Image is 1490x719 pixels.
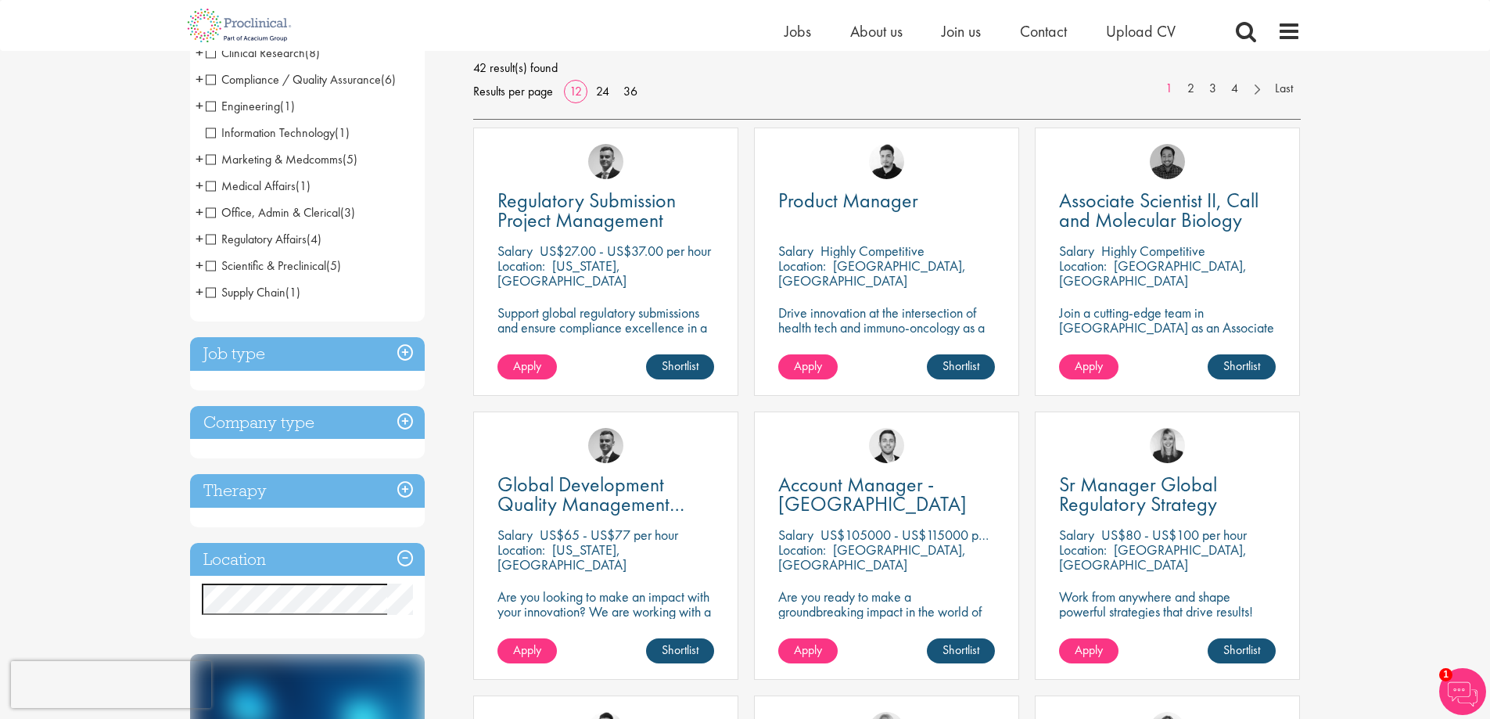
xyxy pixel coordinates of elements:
[869,428,904,463] img: Parker Jensen
[206,231,307,247] span: Regulatory Affairs
[1439,668,1452,681] span: 1
[206,98,280,114] span: Engineering
[540,526,678,544] p: US$65 - US$77 per hour
[1059,541,1247,573] p: [GEOGRAPHIC_DATA], [GEOGRAPHIC_DATA]
[794,642,822,658] span: Apply
[942,21,981,41] a: Join us
[1059,471,1217,517] span: Sr Manager Global Regulatory Strategy
[206,204,355,221] span: Office, Admin & Clerical
[497,475,714,514] a: Global Development Quality Management (GCP)
[280,98,295,114] span: (1)
[196,147,203,171] span: +
[307,231,321,247] span: (4)
[206,98,295,114] span: Engineering
[1059,475,1276,514] a: Sr Manager Global Regulatory Strategy
[206,284,300,300] span: Supply Chain
[778,191,995,210] a: Product Manager
[497,589,714,663] p: Are you looking to make an impact with your innovation? We are working with a well-established ph...
[206,178,311,194] span: Medical Affairs
[646,638,714,663] a: Shortlist
[1059,589,1276,663] p: Work from anywhere and shape powerful strategies that drive results! Enjoy the freedom of remote ...
[206,124,335,141] span: Information Technology
[1020,21,1067,41] a: Contact
[206,71,396,88] span: Compliance / Quality Assurance
[1059,526,1094,544] span: Salary
[778,589,995,663] p: Are you ready to make a groundbreaking impact in the world of biotechnology? Join a growing compa...
[206,231,321,247] span: Regulatory Affairs
[1059,354,1118,379] a: Apply
[1059,257,1107,275] span: Location:
[540,242,711,260] p: US$27.00 - US$37.00 per hour
[778,541,966,573] p: [GEOGRAPHIC_DATA], [GEOGRAPHIC_DATA]
[196,174,203,197] span: +
[1059,638,1118,663] a: Apply
[1150,144,1185,179] a: Mike Raletz
[1439,668,1486,715] img: Chatbot
[11,661,211,708] iframe: reCAPTCHA
[473,80,553,103] span: Results per page
[1059,541,1107,559] span: Location:
[1208,354,1276,379] a: Shortlist
[513,642,541,658] span: Apply
[196,253,203,277] span: +
[497,191,714,230] a: Regulatory Submission Project Management
[196,94,203,117] span: +
[1208,638,1276,663] a: Shortlist
[869,144,904,179] img: Anderson Maldonado
[326,257,341,274] span: (5)
[778,471,967,517] span: Account Manager - [GEOGRAPHIC_DATA]
[343,151,357,167] span: (5)
[190,406,425,440] h3: Company type
[1059,242,1094,260] span: Salary
[196,67,203,91] span: +
[1158,80,1180,98] a: 1
[1106,21,1176,41] a: Upload CV
[473,56,1301,80] span: 42 result(s) found
[190,474,425,508] h3: Therapy
[588,144,623,179] img: Alex Bill
[206,151,357,167] span: Marketing & Medcomms
[497,305,714,350] p: Support global regulatory submissions and ensure compliance excellence in a dynamic project manag...
[1059,191,1276,230] a: Associate Scientist II, Call and Molecular Biology
[778,638,838,663] a: Apply
[1059,305,1276,379] p: Join a cutting-edge team in [GEOGRAPHIC_DATA] as an Associate Scientist II and help shape the fut...
[206,178,296,194] span: Medical Affairs
[778,526,813,544] span: Salary
[1150,428,1185,463] img: Janelle Jones
[206,45,320,61] span: Clinical Research
[497,471,684,537] span: Global Development Quality Management (GCP)
[190,543,425,577] h3: Location
[381,71,396,88] span: (6)
[497,242,533,260] span: Salary
[850,21,903,41] a: About us
[335,124,350,141] span: (1)
[778,242,813,260] span: Salary
[206,204,340,221] span: Office, Admin & Clerical
[340,204,355,221] span: (3)
[285,284,300,300] span: (1)
[588,428,623,463] a: Alex Bill
[206,257,341,274] span: Scientific & Preclinical
[618,83,643,99] a: 36
[1059,257,1247,289] p: [GEOGRAPHIC_DATA], [GEOGRAPHIC_DATA]
[778,475,995,514] a: Account Manager - [GEOGRAPHIC_DATA]
[190,337,425,371] h3: Job type
[1101,526,1247,544] p: US$80 - US$100 per hour
[1075,358,1103,374] span: Apply
[497,257,545,275] span: Location:
[927,354,995,379] a: Shortlist
[646,354,714,379] a: Shortlist
[820,242,925,260] p: Highly Competitive
[778,354,838,379] a: Apply
[206,71,381,88] span: Compliance / Quality Assurance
